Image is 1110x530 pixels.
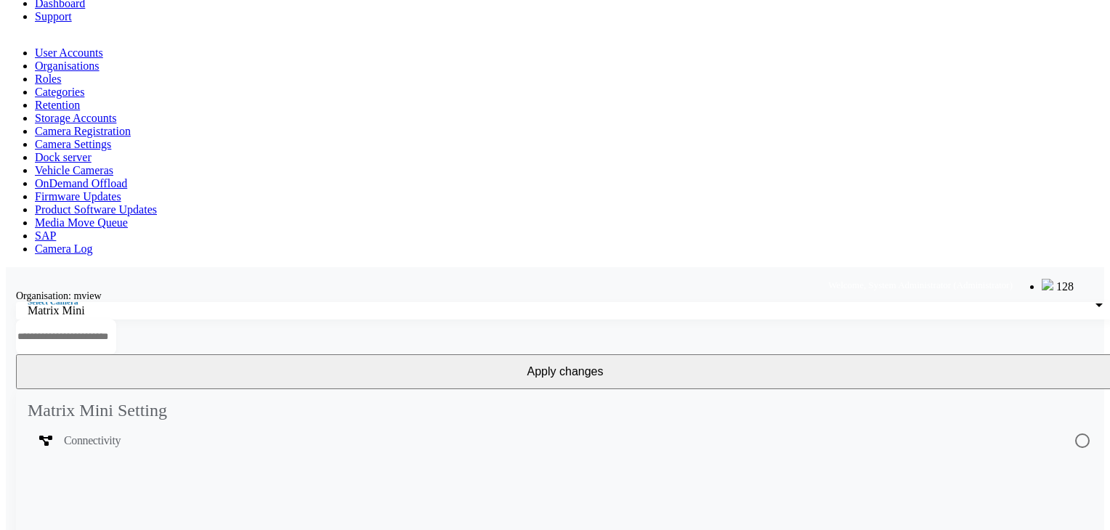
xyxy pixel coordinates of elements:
span: Connectivity [64,432,121,449]
a: Categories [35,86,84,98]
a: Vehicle Cameras [35,164,113,176]
span: 128 [1056,280,1074,293]
a: Dock server [35,151,92,163]
a: Camera Settings [35,138,111,150]
mat-card-title: Matrix Mini Setting [28,401,167,420]
a: Firmware Updates [35,190,121,203]
span: Welcome, System Administrator (Administrator) [828,280,1013,290]
a: Media Move Queue [35,216,128,229]
a: Support [35,10,72,23]
a: Organisations [35,60,100,72]
label: Organisation: mview [16,290,102,301]
img: bell25.png [1042,279,1053,290]
a: SAP [35,229,56,242]
a: Camera Log [35,242,93,255]
span: Matrix Mini [28,304,85,317]
a: Roles [35,73,61,85]
a: Retention [35,99,80,111]
a: Product Software Updates [35,203,157,216]
a: User Accounts [35,46,103,59]
a: Camera Registration [35,125,131,137]
a: OnDemand Offload [35,177,127,189]
a: Storage Accounts [35,112,116,124]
